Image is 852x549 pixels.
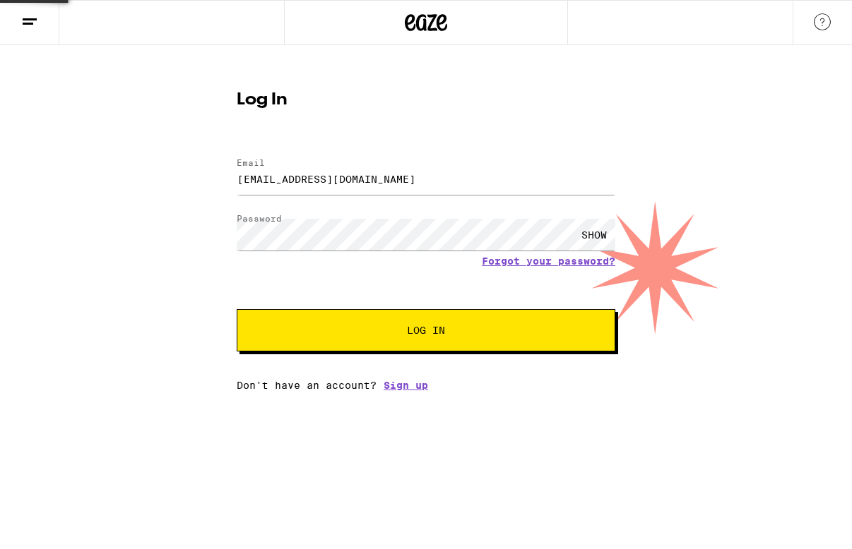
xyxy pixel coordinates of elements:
h1: Log In [237,92,615,109]
div: Don't have an account? [237,380,615,391]
button: Log In [237,309,615,351]
input: Email [237,163,615,195]
a: Forgot your password? [482,255,615,267]
span: Log In [407,325,445,335]
label: Email [237,158,265,167]
a: Sign up [384,380,428,391]
div: SHOW [573,219,615,251]
label: Password [237,214,282,223]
